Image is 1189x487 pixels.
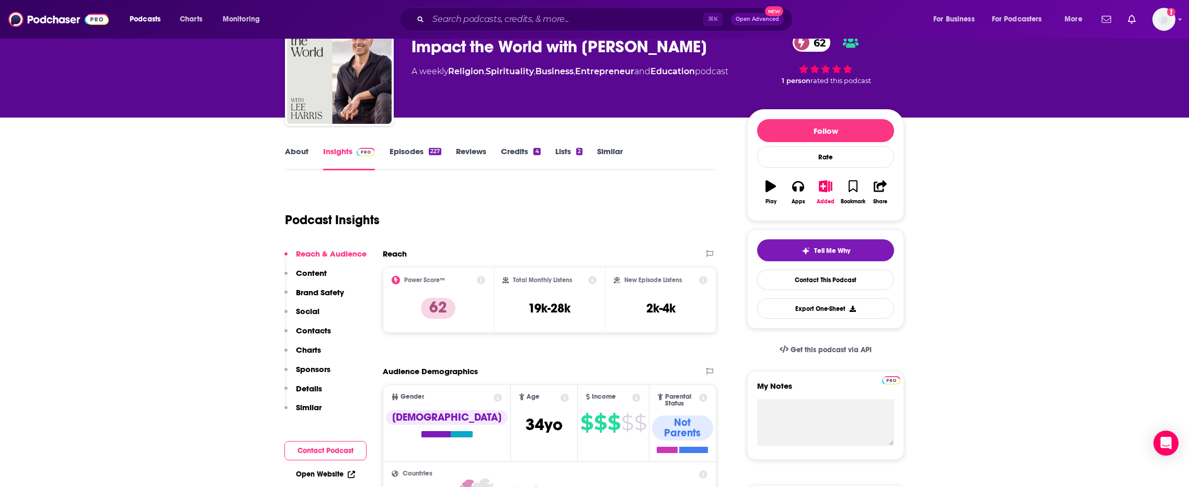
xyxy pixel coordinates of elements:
[215,11,273,28] button: open menu
[817,199,834,205] div: Added
[814,247,850,255] span: Tell Me Why
[882,375,900,385] a: Pro website
[296,287,344,297] p: Brand Safety
[323,146,375,170] a: InsightsPodchaser Pro
[404,276,445,284] h2: Power Score™
[1057,11,1095,28] button: open menu
[757,270,894,290] a: Contact This Podcast
[792,199,805,205] div: Apps
[782,77,810,85] span: 1 person
[180,12,202,27] span: Charts
[624,276,682,284] h2: New Episode Listens
[1124,10,1140,28] a: Show notifications dropdown
[8,9,109,29] img: Podchaser - Follow, Share and Rate Podcasts
[1167,8,1175,16] svg: Add a profile image
[296,268,327,278] p: Content
[933,12,975,27] span: For Business
[575,66,634,76] a: Entrepreneur
[383,366,478,376] h2: Audience Demographics
[703,13,723,26] span: ⌘ K
[757,381,894,399] label: My Notes
[223,12,260,27] span: Monitoring
[803,33,831,52] span: 62
[580,414,593,431] span: $
[757,119,894,142] button: Follow
[646,300,676,316] h3: 2k-4k
[757,146,894,168] div: Rate
[284,306,319,326] button: Social
[621,414,633,431] span: $
[650,66,695,76] a: Education
[284,268,327,287] button: Content
[296,249,367,259] p: Reach & Audience
[448,66,484,76] a: Religion
[403,470,432,477] span: Countries
[528,300,570,316] h3: 19k-28k
[634,66,650,76] span: and
[765,6,784,16] span: New
[791,345,872,354] span: Get this podcast via API
[486,66,534,76] a: Spirituality
[757,239,894,261] button: tell me why sparkleTell Me Why
[386,410,508,425] div: [DEMOGRAPHIC_DATA]
[592,393,616,400] span: Income
[985,11,1057,28] button: open menu
[533,148,540,155] div: 4
[1153,431,1179,456] div: Open Intercom Messenger
[429,148,441,155] div: 227
[296,384,322,393] p: Details
[765,199,776,205] div: Play
[534,66,535,76] span: ,
[411,65,728,78] div: A weekly podcast
[428,11,703,28] input: Search podcasts, credits, & more...
[793,33,831,52] a: 62
[357,148,375,156] img: Podchaser Pro
[1065,12,1082,27] span: More
[284,402,322,422] button: Similar
[1152,8,1175,31] img: User Profile
[926,11,988,28] button: open menu
[296,402,322,412] p: Similar
[390,146,441,170] a: Episodes227
[284,441,367,460] button: Contact Podcast
[608,414,620,431] span: $
[784,173,811,211] button: Apps
[525,414,563,435] span: 34 yo
[841,199,865,205] div: Bookmark
[757,173,784,211] button: Play
[296,326,331,335] p: Contacts
[513,276,572,284] h2: Total Monthly Listens
[597,146,623,170] a: Similar
[484,66,486,76] span: ,
[130,12,161,27] span: Podcasts
[296,306,319,316] p: Social
[173,11,209,28] a: Charts
[873,199,887,205] div: Share
[285,212,380,228] h1: Podcast Insights
[1097,10,1115,28] a: Show notifications dropdown
[1152,8,1175,31] button: Show profile menu
[736,17,779,22] span: Open Advanced
[1152,8,1175,31] span: Logged in as scottb4744
[665,393,698,407] span: Parental Status
[594,414,607,431] span: $
[284,326,331,345] button: Contacts
[284,345,321,364] button: Charts
[535,66,574,76] a: Business
[527,393,540,400] span: Age
[285,146,308,170] a: About
[771,337,880,363] a: Get this podcast via API
[287,19,392,124] img: Impact the World with Lee Harris
[652,415,713,440] div: Not Parents
[992,12,1042,27] span: For Podcasters
[867,173,894,211] button: Share
[810,77,871,85] span: rated this podcast
[296,345,321,355] p: Charts
[409,7,803,31] div: Search podcasts, credits, & more...
[501,146,540,170] a: Credits4
[812,173,839,211] button: Added
[882,376,900,385] img: Podchaser Pro
[421,298,455,319] p: 62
